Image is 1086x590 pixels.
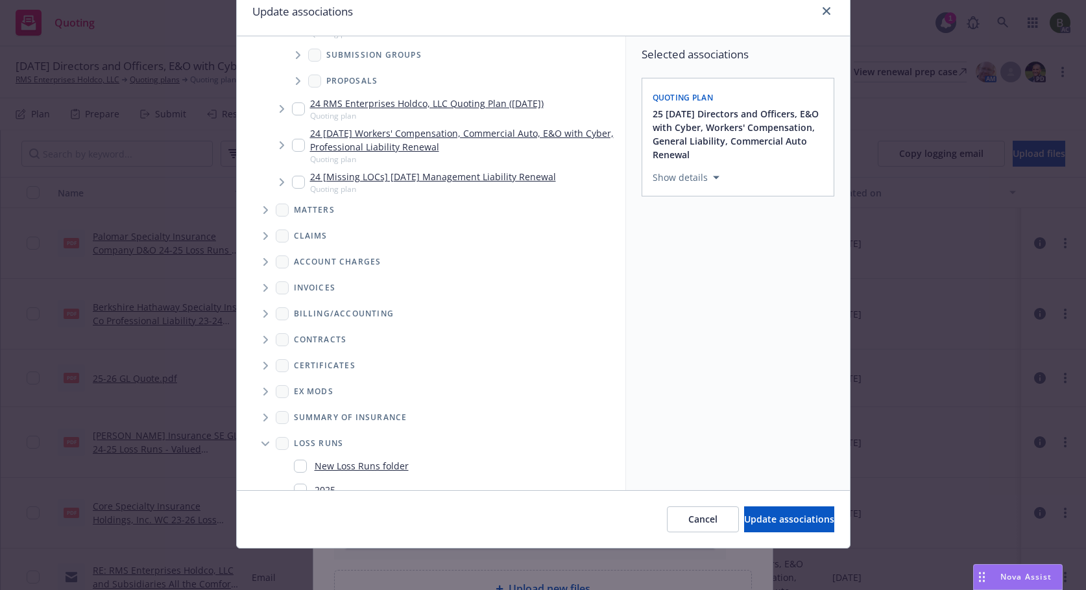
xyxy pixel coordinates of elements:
[973,564,1063,590] button: Nova Assist
[667,506,739,532] button: Cancel
[294,414,407,421] span: Summary of insurance
[294,206,335,214] span: Matters
[974,565,990,589] div: Drag to move
[310,154,620,165] span: Quoting plan
[744,506,834,532] button: Update associations
[744,513,834,525] span: Update associations
[1000,571,1052,582] span: Nova Assist
[310,110,544,121] span: Quoting plan
[647,170,725,185] button: Show details
[310,183,556,195] span: Quoting plan
[326,51,422,59] span: Submission groups
[653,107,826,161] button: 25 [DATE] Directors and Officers, E&O with Cyber, Workers' Compensation, General Liability, Comme...
[294,232,328,240] span: Claims
[237,301,625,530] div: Folder Tree Example
[294,284,336,292] span: Invoices
[294,362,356,370] span: Certificates
[294,440,344,447] span: Loss Runs
[642,47,834,62] span: Selected associations
[819,3,834,19] a: close
[315,459,409,473] a: New Loss Runs folder
[688,513,718,525] span: Cancel
[326,77,378,85] span: Proposals
[294,258,381,266] span: Account charges
[294,388,333,395] span: Ex Mods
[294,310,394,318] span: Billing/Accounting
[252,3,353,20] h1: Update associations
[310,97,544,110] a: 24 RMS Enterprises Holdco, LLC Quoting Plan ([DATE])
[310,126,620,154] a: 24 [DATE] Workers' Compensation, Commercial Auto, E&O with Cyber, Professional Liability Renewal
[310,170,556,183] a: 24 [Missing LOCs] [DATE] Management Liability Renewal
[294,336,347,344] span: Contracts
[315,483,335,497] a: 2025
[653,92,714,103] span: Quoting plan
